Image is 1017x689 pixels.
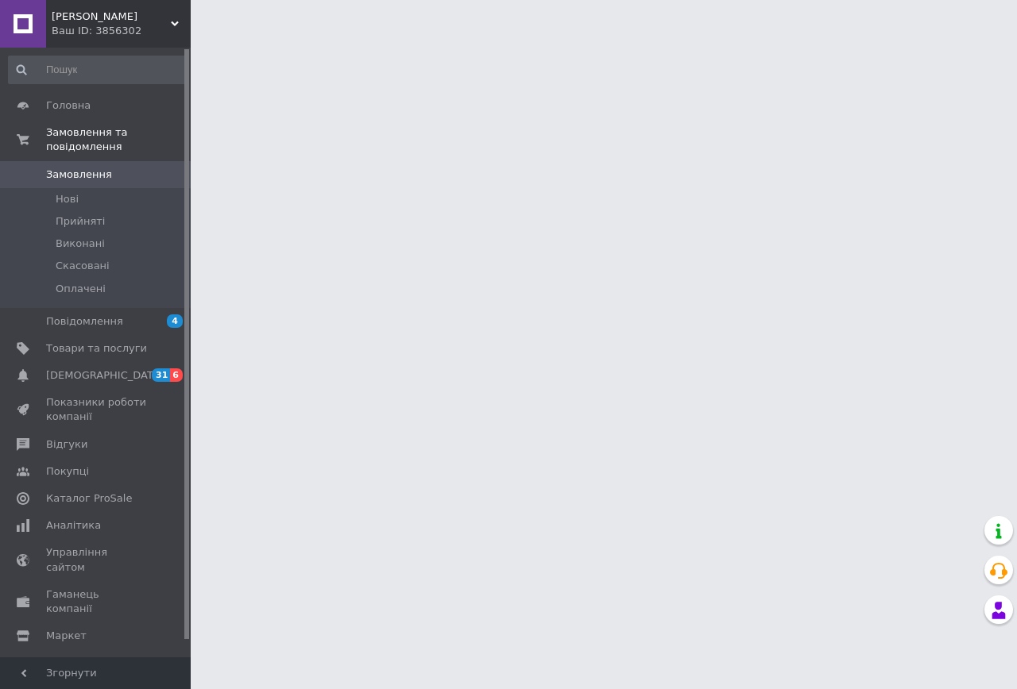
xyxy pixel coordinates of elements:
[46,341,147,356] span: Товари та послуги
[152,368,170,382] span: 31
[46,368,164,383] span: [DEMOGRAPHIC_DATA]
[46,545,147,574] span: Управління сайтом
[167,314,183,328] span: 4
[46,125,191,154] span: Замовлення та повідомлення
[52,10,171,24] span: Оскар
[46,464,89,479] span: Покупці
[170,368,183,382] span: 6
[46,98,91,113] span: Головна
[56,214,105,229] span: Прийняті
[56,259,110,273] span: Скасовані
[46,395,147,424] span: Показники роботи компанії
[46,587,147,616] span: Гаманець компанії
[46,491,132,506] span: Каталог ProSale
[46,656,127,670] span: Налаштування
[46,167,112,182] span: Замовлення
[46,629,87,643] span: Маркет
[46,518,101,533] span: Аналітика
[46,437,87,452] span: Відгуки
[46,314,123,329] span: Повідомлення
[56,282,106,296] span: Оплачені
[56,192,79,206] span: Нові
[56,237,105,251] span: Виконані
[52,24,191,38] div: Ваш ID: 3856302
[8,56,188,84] input: Пошук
